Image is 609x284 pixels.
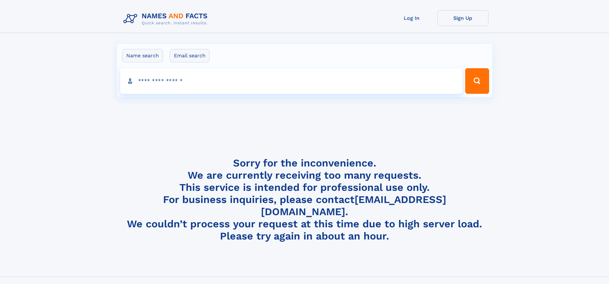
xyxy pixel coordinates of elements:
[261,193,446,218] a: [EMAIL_ADDRESS][DOMAIN_NAME]
[121,10,213,28] img: Logo Names and Facts
[120,68,463,94] input: search input
[121,157,488,242] h4: Sorry for the inconvenience. We are currently receiving too many requests. This service is intend...
[122,49,163,62] label: Name search
[386,10,437,26] a: Log In
[170,49,210,62] label: Email search
[465,68,489,94] button: Search Button
[437,10,488,26] a: Sign Up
